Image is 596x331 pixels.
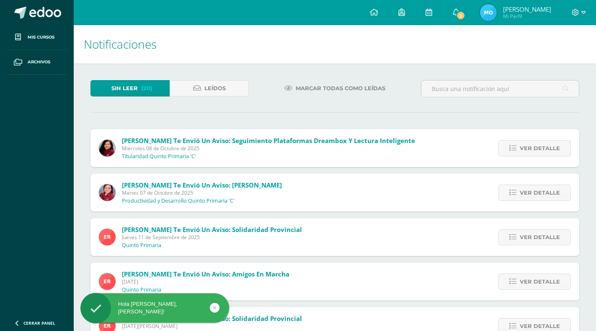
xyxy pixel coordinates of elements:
[421,81,579,97] input: Busca una notificación aquí
[480,4,497,21] img: 26ffe24dbeee4e3aeaddd6f2fd7ed7e8.png
[7,25,67,50] a: Mis cursos
[99,184,116,201] img: 258f2c28770a8c8efa47561a5b85f558.png
[7,50,67,75] a: Archivos
[520,141,560,156] span: Ver detalle
[28,34,54,41] span: Mis cursos
[122,225,302,234] span: [PERSON_NAME] te envió un aviso: Solidaridad Provincial
[99,229,116,245] img: ed9d0f9ada1ed51f1affca204018d046.png
[122,270,289,278] span: [PERSON_NAME] te envió un aviso: Amigos en Marcha
[122,287,161,293] p: Quinto Primaria
[141,81,152,96] span: (20)
[122,145,415,152] span: Miércoles 08 de Octubre de 2025
[122,323,302,330] span: [DATE][PERSON_NAME]
[204,81,226,96] span: Leídos
[90,80,170,96] a: Sin leer(20)
[122,189,282,196] span: Martes 07 de Octubre de 2025
[122,198,235,204] p: Productividad y Desarrollo Quinto Primaria 'C'
[122,181,282,189] span: [PERSON_NAME] te envió un aviso: [PERSON_NAME]
[170,80,249,96] a: Leídos
[84,36,157,52] span: Notificaciones
[28,59,50,65] span: Archivos
[111,81,138,96] span: Sin leer
[80,300,229,315] div: Hola [PERSON_NAME], [PERSON_NAME]!
[520,229,560,245] span: Ver detalle
[520,274,560,289] span: Ver detalle
[122,136,415,145] span: [PERSON_NAME] te envió un aviso: Seguimiento Plataformas Dreambox y Lectura Inteligente
[122,278,289,285] span: [DATE]
[274,80,396,96] a: Marcar todas como leídas
[99,273,116,290] img: ed9d0f9ada1ed51f1affca204018d046.png
[23,320,55,326] span: Cerrar panel
[503,13,551,20] span: Mi Perfil
[456,11,465,20] span: 2
[99,140,116,156] img: 6cb2ae50b4ec70f031a55c80dcc297f0.png
[503,5,551,13] span: [PERSON_NAME]
[122,242,161,249] p: Quinto Primaria
[520,185,560,201] span: Ver detalle
[122,234,302,241] span: Jueves 11 de Septiembre de 2025
[296,81,385,96] span: Marcar todas como leídas
[122,153,196,160] p: Titularidad Quinto Primaria 'C'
